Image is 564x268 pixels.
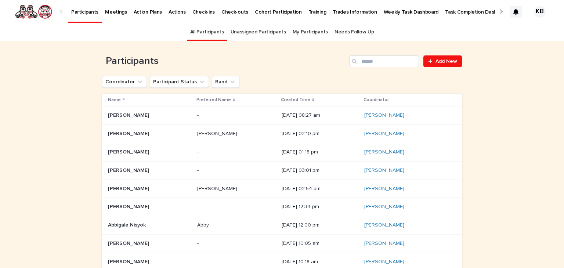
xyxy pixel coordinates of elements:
a: [PERSON_NAME] [364,149,404,155]
tr: [PERSON_NAME][PERSON_NAME] -- [DATE] 12:34 pm[PERSON_NAME] [102,198,462,216]
p: [PERSON_NAME] [108,166,151,174]
p: [PERSON_NAME] [108,184,151,192]
p: [PERSON_NAME] [108,111,151,119]
p: [DATE] 12:34 pm [282,204,358,210]
p: - [197,148,200,155]
input: Search [349,55,419,67]
p: [PERSON_NAME] [197,184,239,192]
button: Coordinator [102,76,147,88]
p: [DATE] 10:05 am [282,240,358,247]
a: [PERSON_NAME] [364,167,404,174]
a: [PERSON_NAME] [364,112,404,119]
tr: Abbigale NisyokAbbigale Nisyok AbbyAbby [DATE] 12:00 pm[PERSON_NAME] [102,216,462,235]
button: Participant Status [150,76,209,88]
p: [PERSON_NAME] [108,257,151,265]
a: [PERSON_NAME] [364,222,404,228]
a: All Participants [190,23,224,41]
p: [PERSON_NAME] [197,129,239,137]
a: [PERSON_NAME] [364,186,404,192]
p: Name [108,96,121,104]
p: [DATE] 02:54 pm [282,186,358,192]
p: [DATE] 02:10 pm [282,131,358,137]
tr: [PERSON_NAME][PERSON_NAME] -- [DATE] 03:01 pm[PERSON_NAME] [102,161,462,180]
p: [PERSON_NAME] [108,148,151,155]
button: Band [212,76,239,88]
a: Unassigned Participants [231,23,286,41]
p: - [197,202,200,210]
a: Needs Follow Up [335,23,374,41]
p: Preferred Name [196,96,231,104]
tr: [PERSON_NAME][PERSON_NAME] -- [DATE] 01:18 pm[PERSON_NAME] [102,143,462,161]
p: [DATE] 08:27 am [282,112,358,119]
tr: [PERSON_NAME][PERSON_NAME] [PERSON_NAME][PERSON_NAME] [DATE] 02:54 pm[PERSON_NAME] [102,180,462,198]
a: Add New [423,55,462,67]
p: [PERSON_NAME] [108,129,151,137]
div: KB [534,6,546,18]
p: [DATE] 10:18 am [282,259,358,265]
p: [DATE] 12:00 pm [282,222,358,228]
tr: [PERSON_NAME][PERSON_NAME] -- [DATE] 10:05 am[PERSON_NAME] [102,234,462,253]
a: My Participants [293,23,328,41]
p: [PERSON_NAME] [108,202,151,210]
p: - [197,111,200,119]
p: Abby [197,221,210,228]
h1: Participants [102,55,346,67]
a: [PERSON_NAME] [364,131,404,137]
p: Coordinator [364,96,389,104]
p: Created Time [281,96,310,104]
p: - [197,166,200,174]
img: rNyI97lYS1uoOg9yXW8k [15,4,53,19]
span: Add New [435,59,457,64]
p: [PERSON_NAME] [108,239,151,247]
p: Abbigale Nisyok [108,221,147,228]
a: [PERSON_NAME] [364,204,404,210]
p: [DATE] 01:18 pm [282,149,358,155]
a: [PERSON_NAME] [364,240,404,247]
p: [DATE] 03:01 pm [282,167,358,174]
tr: [PERSON_NAME][PERSON_NAME] [PERSON_NAME][PERSON_NAME] [DATE] 02:10 pm[PERSON_NAME] [102,125,462,143]
tr: [PERSON_NAME][PERSON_NAME] -- [DATE] 08:27 am[PERSON_NAME] [102,106,462,125]
a: [PERSON_NAME] [364,259,404,265]
p: - [197,239,200,247]
p: - [197,257,200,265]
